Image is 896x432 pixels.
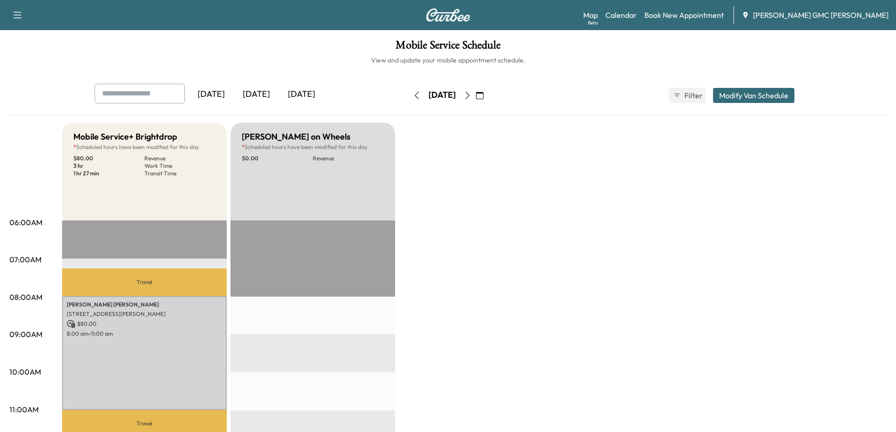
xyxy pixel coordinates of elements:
[73,143,215,151] p: Scheduled hours have been modified for this day
[588,19,598,26] div: Beta
[9,329,42,340] p: 09:00AM
[279,84,324,105] div: [DATE]
[242,155,313,162] p: $ 0.00
[144,162,215,170] p: Work Time
[9,254,41,265] p: 07:00AM
[605,9,637,21] a: Calendar
[144,170,215,177] p: Transit Time
[62,268,227,296] p: Travel
[9,366,41,377] p: 10:00AM
[428,89,456,101] div: [DATE]
[189,84,234,105] div: [DATE]
[73,130,177,143] h5: Mobile Service+ Brightdrop
[67,320,222,328] p: $ 80.00
[9,404,39,415] p: 11:00AM
[67,301,222,308] p: [PERSON_NAME] [PERSON_NAME]
[9,217,42,228] p: 06:00AM
[67,330,222,338] p: 8:00 am - 11:00 am
[9,39,887,55] h1: Mobile Service Schedule
[753,9,888,21] span: [PERSON_NAME] GMC [PERSON_NAME]
[713,88,794,103] button: Modify Van Schedule
[313,155,384,162] p: Revenue
[67,310,222,318] p: [STREET_ADDRESS][PERSON_NAME]
[73,162,144,170] p: 3 hr
[669,88,706,103] button: Filter
[73,155,144,162] p: $ 80.00
[9,291,42,303] p: 08:00AM
[684,90,701,101] span: Filter
[426,8,471,22] img: Curbee Logo
[73,170,144,177] p: 1 hr 27 min
[242,130,350,143] h5: [PERSON_NAME] on Wheels
[9,55,887,65] h6: View and update your mobile appointment schedule.
[644,9,724,21] a: Book New Appointment
[242,143,384,151] p: Scheduled hours have been modified for this day
[234,84,279,105] div: [DATE]
[583,9,598,21] a: MapBeta
[144,155,215,162] p: Revenue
